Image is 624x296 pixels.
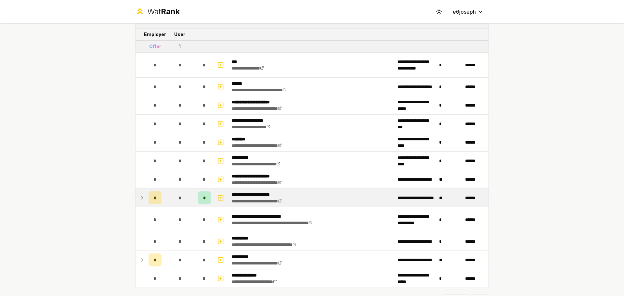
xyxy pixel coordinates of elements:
[135,6,180,17] a: WatRank
[164,29,195,40] td: User
[147,6,180,17] div: Wat
[149,43,161,50] div: Offer
[179,43,181,50] div: 1
[161,7,180,16] span: Rank
[448,6,489,18] button: e6joseph
[453,8,476,16] span: e6joseph
[146,29,164,40] td: Employer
